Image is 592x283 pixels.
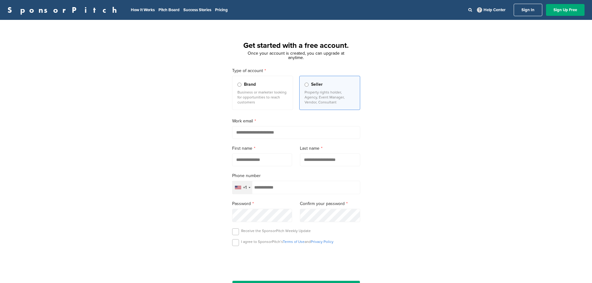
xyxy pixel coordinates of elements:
div: +1 [243,185,247,190]
input: Brand Business or marketer looking for opportunities to reach customers [237,83,241,87]
p: Property rights holder, Agency, Event Manager, Vendor, Consultant [305,90,355,105]
label: Last name [300,145,360,152]
span: Once your account is created, you can upgrade at anytime. [248,51,344,60]
label: Work email [232,118,360,125]
a: Terms of Use [283,240,305,244]
iframe: reCAPTCHA [261,253,332,272]
a: Pitch Board [158,7,180,12]
p: I agree to SponsorPitch’s and [241,239,333,244]
a: Success Stories [183,7,211,12]
h1: Get started with a free account. [225,40,368,51]
span: Seller [311,81,323,88]
label: Type of account [232,67,360,74]
input: Seller Property rights holder, Agency, Event Manager, Vendor, Consultant [305,83,309,87]
span: Brand [244,81,256,88]
a: Help Center [476,6,507,14]
a: Privacy Policy [311,240,333,244]
a: How It Works [131,7,155,12]
p: Receive the SponsorPitch Weekly Update [241,228,311,233]
a: Sign Up Free [546,4,585,16]
a: Sign In [514,4,542,16]
p: Business or marketer looking for opportunities to reach customers [237,90,288,105]
a: Pricing [215,7,228,12]
label: First name [232,145,292,152]
label: Password [232,200,292,207]
label: Confirm your password [300,200,360,207]
a: SponsorPitch [7,6,121,14]
div: Selected country [232,181,252,194]
label: Phone number [232,172,360,179]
